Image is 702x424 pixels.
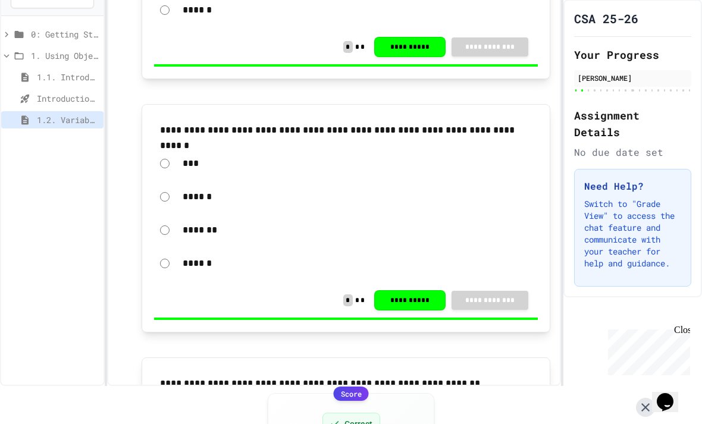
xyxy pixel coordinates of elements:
[37,92,99,105] span: Introduction to Algorithms, Programming, and Compilers
[574,107,691,140] h2: Assignment Details
[574,10,638,27] h1: CSA 25-26
[578,73,688,83] div: [PERSON_NAME]
[37,71,99,83] span: 1.1. Introduction to Algorithms, Programming, and Compilers
[584,179,681,193] h3: Need Help?
[574,46,691,63] h2: Your Progress
[334,387,369,401] div: Score
[37,114,99,126] span: 1.2. Variables and Data Types
[31,28,99,40] span: 0: Getting Started
[31,49,99,62] span: 1. Using Objects and Methods
[652,376,690,412] iframe: chat widget
[603,325,690,375] iframe: chat widget
[574,145,691,159] div: No due date set
[5,5,82,76] div: Chat with us now!Close
[584,198,681,269] p: Switch to "Grade View" to access the chat feature and communicate with your teacher for help and ...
